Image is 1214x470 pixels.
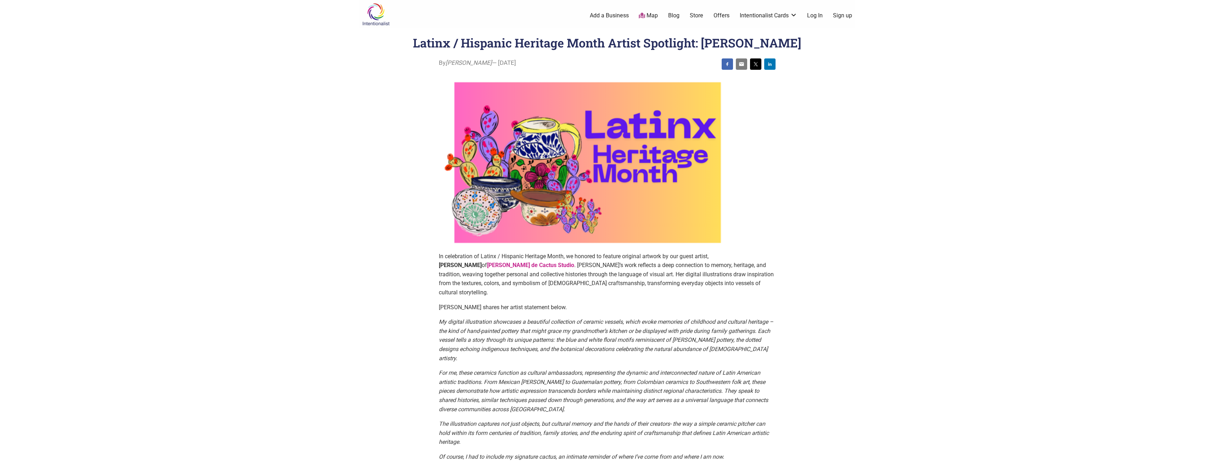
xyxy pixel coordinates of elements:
a: Map [639,12,658,20]
a: Add a Business [590,12,629,19]
p: In celebration of Latinx / Hispanic Heritage Month, we honored to feature original artwork by our... [439,252,776,297]
em: The illustration captures not just objects, but cultural memory and the hands of their creators- ... [439,420,769,445]
a: Intentionalist Cards [740,12,797,19]
a: Sign up [833,12,852,19]
a: Offers [714,12,729,19]
em: Of course, I had to include my signature cactus, an intimate reminder of where I’ve come from and... [439,453,724,460]
img: Intentionalist [359,3,393,26]
a: [PERSON_NAME] de Cactus Studio [487,262,574,268]
span: By — [DATE] [439,58,516,68]
em: For me, these ceramics function as cultural ambassadors, representing the dynamic and interconnec... [439,369,768,412]
i: [PERSON_NAME] [446,59,492,66]
img: facebook sharing button [725,61,730,67]
a: Blog [668,12,679,19]
img: email sharing button [739,61,744,67]
img: twitter sharing button [753,61,759,67]
a: Store [690,12,703,19]
strong: [PERSON_NAME] [439,262,482,268]
p: [PERSON_NAME] shares her artist statement below. [439,303,776,312]
em: My digital illustration showcases a beautiful collection of ceramic vessels, which evoke memories... [439,318,773,361]
a: Log In [807,12,823,19]
img: linkedin sharing button [767,61,773,67]
h1: Latinx / Hispanic Heritage Month Artist Spotlight: [PERSON_NAME] [413,35,801,51]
